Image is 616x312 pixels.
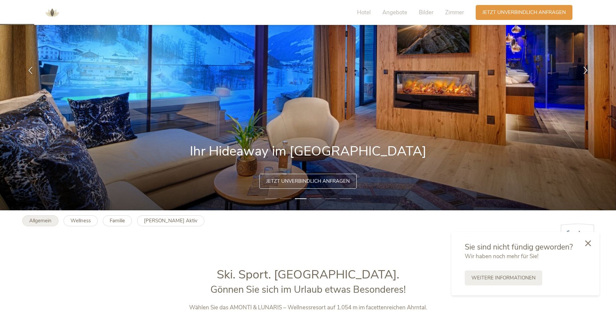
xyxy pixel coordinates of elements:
a: Wellness [63,215,98,226]
img: Südtirol [561,224,594,250]
span: Angebote [382,9,407,16]
a: Familie [103,215,132,226]
a: Weitere Informationen [465,270,542,285]
img: AMONTI & LUNARIS Wellnessresort [42,3,62,23]
p: Wählen Sie das AMONTI & LUNARIS – Wellnessresort auf 1.054 m im facettenreichen Ahrntal. [169,303,447,312]
span: Zimmer [445,9,464,16]
b: [PERSON_NAME] Aktiv [144,217,197,224]
span: Weitere Informationen [471,274,536,281]
a: AMONTI & LUNARIS Wellnessresort [42,10,62,15]
span: Hotel [357,9,371,16]
span: Wir haben noch mehr für Sie! [465,253,539,260]
a: Allgemein [22,215,59,226]
b: Wellness [70,217,91,224]
span: Bilder [419,9,433,16]
span: Jetzt unverbindlich anfragen [266,178,350,185]
span: Ski. Sport. [GEOGRAPHIC_DATA]. [217,266,399,283]
b: Allgemein [29,217,52,224]
span: Sie sind nicht fündig geworden? [465,242,573,252]
span: Jetzt unverbindlich anfragen [482,9,566,16]
a: [PERSON_NAME] Aktiv [137,215,204,226]
span: Gönnen Sie sich im Urlaub etwas Besonderes! [210,283,406,296]
b: Familie [110,217,125,224]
